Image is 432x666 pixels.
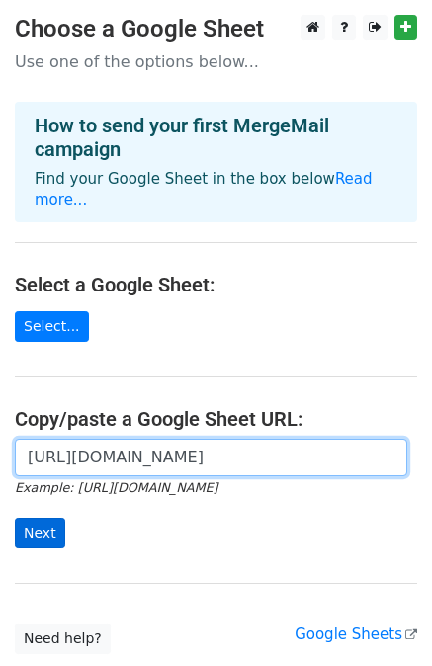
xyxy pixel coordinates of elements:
[15,439,407,476] input: Paste your Google Sheet URL here
[15,518,65,548] input: Next
[35,170,373,208] a: Read more...
[15,480,217,495] small: Example: [URL][DOMAIN_NAME]
[15,273,417,296] h4: Select a Google Sheet:
[15,311,89,342] a: Select...
[35,114,397,161] h4: How to send your first MergeMail campaign
[15,624,111,654] a: Need help?
[333,571,432,666] iframe: Chat Widget
[15,407,417,431] h4: Copy/paste a Google Sheet URL:
[295,625,417,643] a: Google Sheets
[35,169,397,210] p: Find your Google Sheet in the box below
[15,51,417,72] p: Use one of the options below...
[15,15,417,43] h3: Choose a Google Sheet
